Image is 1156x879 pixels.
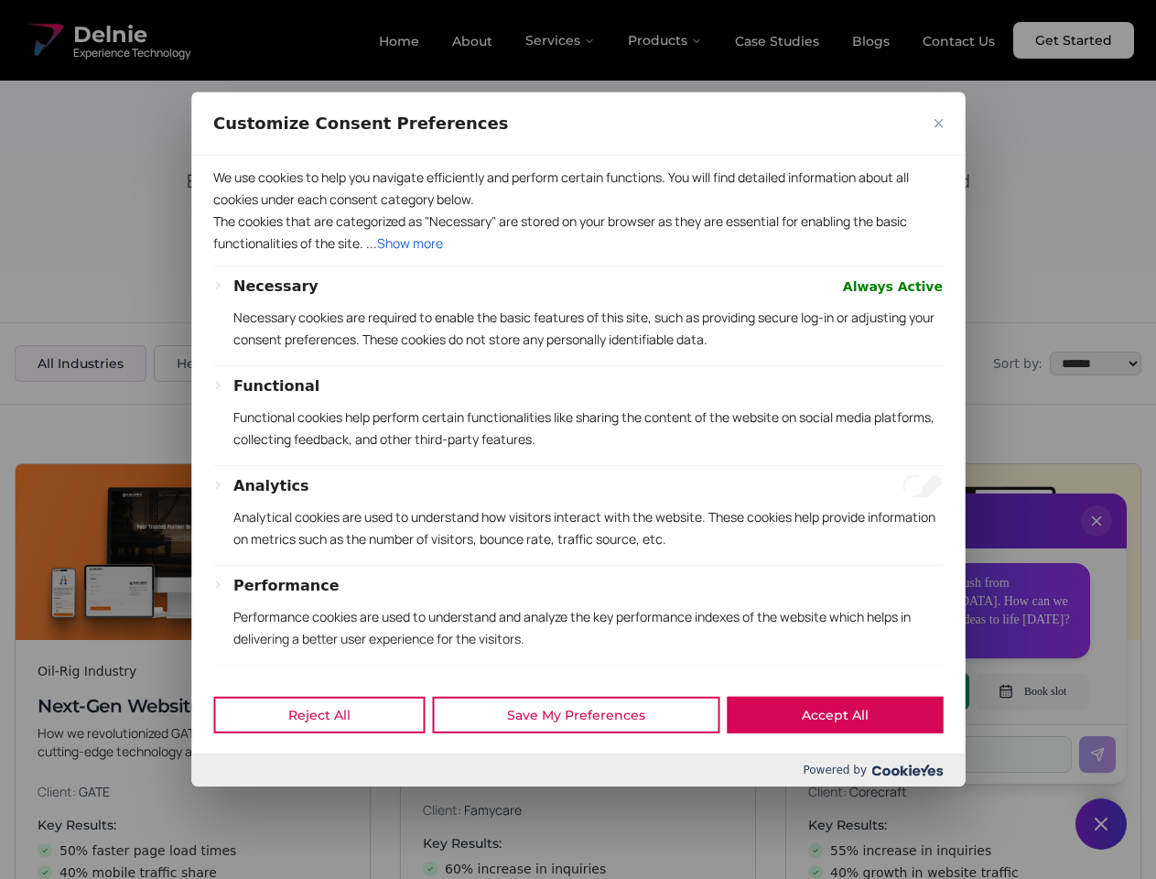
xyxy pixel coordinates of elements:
[871,765,943,776] img: Cookieyes logo
[902,475,943,497] input: Enable Analytics
[213,211,943,255] p: The cookies that are categorized as "Necessary" are stored on your browser as they are essential ...
[191,754,965,787] div: Powered by
[233,606,943,650] p: Performance cookies are used to understand and analyze the key performance indexes of the website...
[233,375,319,397] button: Functional
[934,119,943,128] img: Close
[213,113,508,135] span: Customize Consent Preferences
[233,307,943,351] p: Necessary cookies are required to enable the basic features of this site, such as providing secur...
[233,506,943,550] p: Analytical cookies are used to understand how visitors interact with the website. These cookies h...
[233,575,340,597] button: Performance
[213,697,425,733] button: Reject All
[233,475,309,497] button: Analytics
[233,276,319,298] button: Necessary
[843,276,943,298] span: Always Active
[213,167,943,211] p: We use cookies to help you navigate efficiently and perform certain functions. You will find deta...
[432,697,719,733] button: Save My Preferences
[377,233,443,255] button: Show more
[727,697,943,733] button: Accept All
[233,407,943,450] p: Functional cookies help perform certain functionalities like sharing the content of the website o...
